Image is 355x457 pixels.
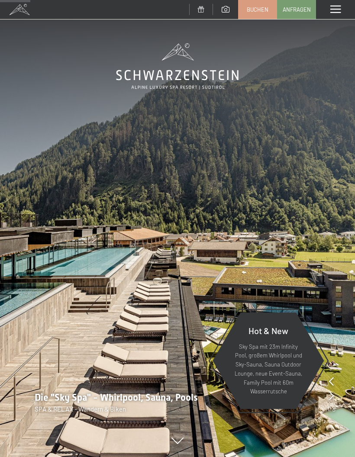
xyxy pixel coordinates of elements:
[329,404,332,414] span: /
[278,0,316,19] a: Anfragen
[35,392,198,403] span: Die "Sky Spa" - Whirlpool, Sauna, Pools
[212,312,325,409] a: Hot & New Sky Spa mit 23m Infinity Pool, großem Whirlpool und Sky-Sauna, Sauna Outdoor Lounge, ne...
[248,325,288,336] span: Hot & New
[239,0,277,19] a: Buchen
[35,405,126,413] span: SPA & RELAX - Wandern & Biken
[247,6,268,13] span: Buchen
[234,342,303,396] p: Sky Spa mit 23m Infinity Pool, großem Whirlpool und Sky-Sauna, Sauna Outdoor Lounge, neue Event-S...
[327,404,329,414] span: 1
[332,404,336,414] span: 8
[283,6,311,13] span: Anfragen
